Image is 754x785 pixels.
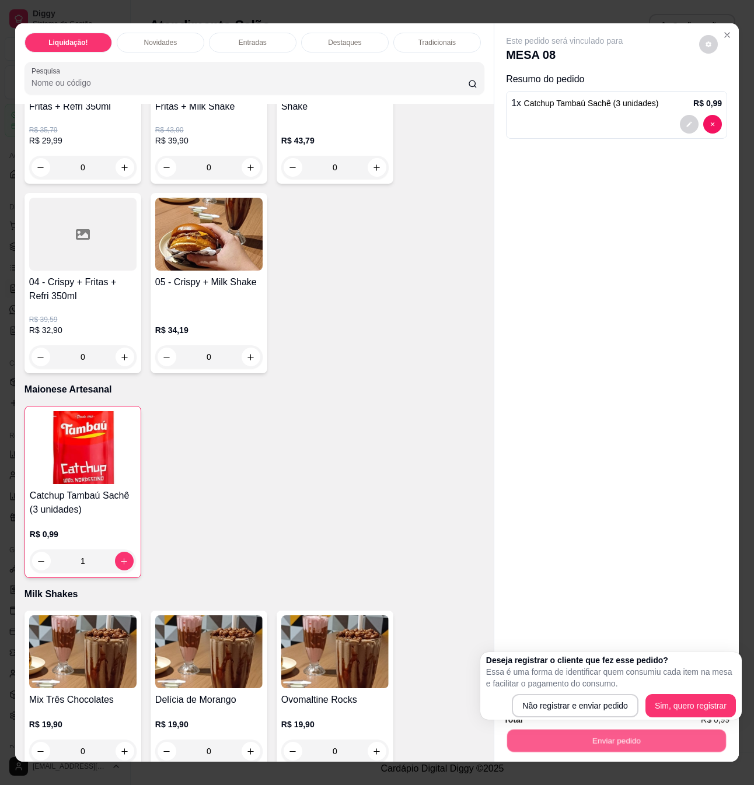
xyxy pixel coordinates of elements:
img: product-image [155,615,263,688]
button: increase-product-quantity [116,742,134,761]
button: decrease-product-quantity [32,742,50,761]
button: Não registrar e enviar pedido [512,694,638,717]
h4: Delícia de Morango [155,693,263,707]
p: R$ 34,19 [155,324,263,336]
p: R$ 0,99 [693,97,722,109]
h4: 05 - Crispy + Milk Shake [155,275,263,289]
p: Destaques [328,38,361,47]
p: R$ 19,90 [29,719,137,730]
img: product-image [155,198,263,271]
p: R$ 19,90 [155,719,263,730]
p: Entradas [239,38,267,47]
p: Resumo do pedido [506,72,727,86]
h2: Deseja registrar o cliente que fez esse pedido? [486,654,736,666]
button: increase-product-quantity [242,742,260,761]
p: Tradicionais [418,38,456,47]
label: Pesquisa [32,66,64,76]
h4: Ovomaltine Rocks [281,693,389,707]
p: Milk Shakes [25,587,484,601]
button: decrease-product-quantity [284,742,302,761]
img: product-image [281,615,389,688]
button: decrease-product-quantity [32,552,51,570]
p: R$ 19,90 [281,719,389,730]
button: Sim, quero registrar [645,694,736,717]
span: Catchup Tambaú Sachê (3 unidades) [524,99,659,108]
strong: Total [504,715,522,724]
img: product-image [30,411,136,484]
p: MESA 08 [506,47,623,63]
button: increase-product-quantity [368,742,386,761]
p: R$ 29,99 [29,135,137,146]
p: R$ 39,59 [29,315,137,324]
h4: Catchup Tambaú Sachê (3 unidades) [30,489,136,517]
button: increase-product-quantity [115,552,134,570]
button: decrease-product-quantity [703,115,722,134]
p: Maionese Artesanal [25,383,484,397]
button: decrease-product-quantity [158,742,176,761]
p: R$ 32,90 [29,324,137,336]
p: R$ 0,99 [30,528,136,540]
img: product-image [29,615,137,688]
p: 1 x [511,96,658,110]
p: Liquidação! [48,38,88,47]
p: R$ 43,90 [155,125,263,135]
button: decrease-product-quantity [680,115,699,134]
p: R$ 35,79 [29,125,137,135]
h4: Mix Três Chocolates [29,693,137,707]
h4: 04 - Crispy + Fritas + Refri 350ml [29,275,137,303]
p: R$ 43,79 [281,135,389,146]
p: Novidades [144,38,177,47]
button: Enviar pedido [507,729,726,752]
button: decrease-product-quantity [699,35,718,54]
button: Close [718,26,736,44]
p: R$ 39,90 [155,135,263,146]
p: Este pedido será vinculado para [506,35,623,47]
p: Essa é uma forma de identificar quem consumiu cada item na mesa e facilitar o pagamento do consumo. [486,666,736,689]
input: Pesquisa [32,77,469,89]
